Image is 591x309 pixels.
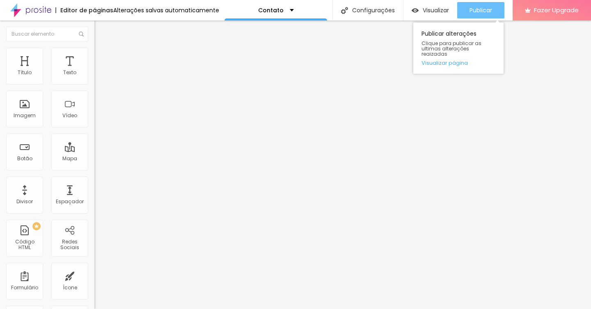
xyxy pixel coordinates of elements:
span: Clique para publicar as ultimas alterações reaizadas [421,41,495,57]
span: Publicar [470,7,492,14]
button: Visualizar [403,2,457,18]
div: Alterações salvas automaticamente [113,7,219,13]
button: Publicar [457,2,504,18]
div: Divisor [16,199,33,204]
div: Imagem [14,113,36,118]
div: Texto [63,70,76,75]
div: Espaçador [56,199,84,204]
div: Formulário [11,285,38,291]
div: Código HTML [8,239,41,251]
div: Editor de páginas [55,7,113,13]
div: Vídeo [62,113,77,118]
span: Fazer Upgrade [534,7,579,14]
input: Buscar elemento [6,27,88,41]
div: Mapa [62,156,77,161]
div: Publicar alterações [413,23,504,74]
p: Contato [258,7,284,13]
div: Redes Sociais [53,239,86,251]
img: view-1.svg [412,7,419,14]
div: Ícone [63,285,77,291]
span: Visualizar [423,7,449,14]
iframe: Editor [94,20,591,309]
div: Título [18,70,32,75]
div: Botão [17,156,32,161]
img: Icone [79,32,84,36]
img: Icone [341,7,348,14]
a: Visualizar página [421,60,495,66]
